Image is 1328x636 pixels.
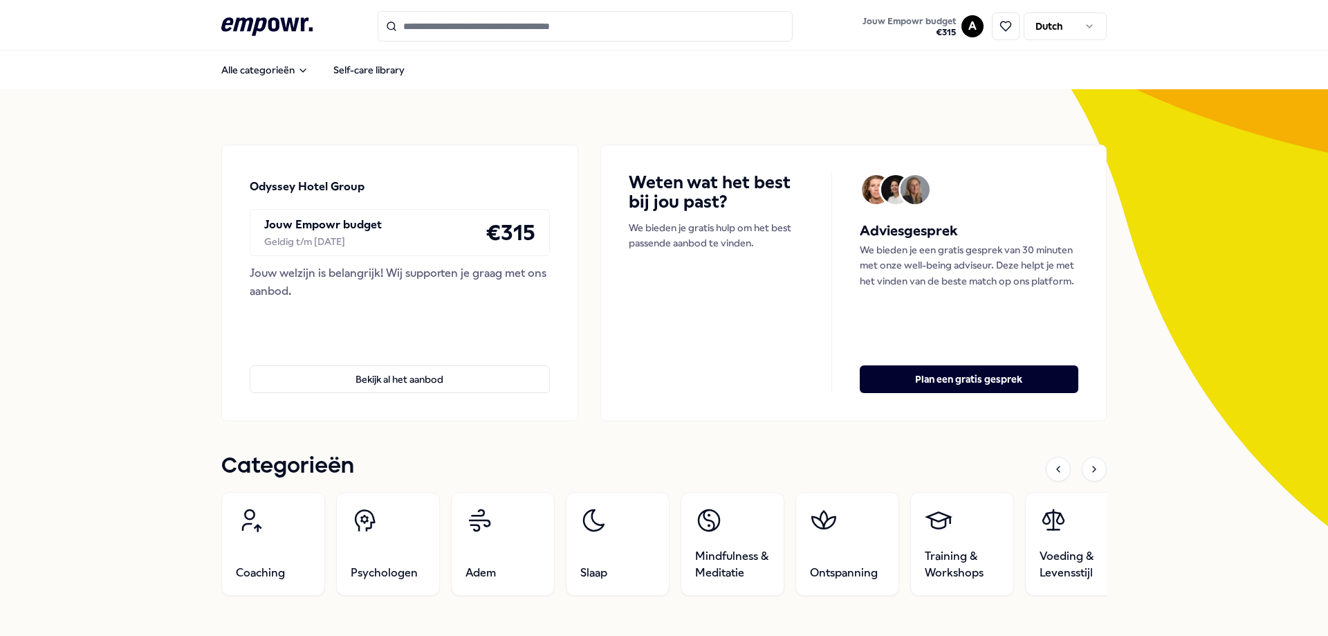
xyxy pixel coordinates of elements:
span: Jouw Empowr budget [863,16,956,27]
span: Coaching [236,565,285,581]
span: € 315 [863,27,956,38]
p: We bieden je gratis hulp om het best passende aanbod te vinden. [629,220,804,251]
input: Search for products, categories or subcategories [378,11,793,42]
span: Mindfulness & Meditatie [695,548,770,581]
p: We bieden je een gratis gesprek van 30 minuten met onze well-being adviseur. Deze helpt je met he... [860,242,1078,289]
h4: € 315 [486,215,535,250]
a: Slaap [566,492,670,596]
img: Avatar [881,175,910,204]
a: Coaching [221,492,325,596]
h5: Adviesgesprek [860,220,1078,242]
p: Odyssey Hotel Group [250,178,365,196]
button: Plan een gratis gesprek [860,365,1078,393]
span: Adem [465,565,496,581]
span: Ontspanning [810,565,878,581]
a: Voeding & Levensstijl [1025,492,1129,596]
div: Geldig t/m [DATE] [264,234,382,249]
a: Self-care library [322,56,416,84]
a: Training & Workshops [910,492,1014,596]
h4: Weten wat het best bij jou past? [629,173,804,212]
nav: Main [210,56,416,84]
span: Training & Workshops [925,548,999,581]
button: Alle categorieën [210,56,320,84]
a: Jouw Empowr budget€315 [857,12,961,41]
a: Ontspanning [795,492,899,596]
button: A [961,15,984,37]
span: Slaap [580,565,607,581]
button: Jouw Empowr budget€315 [860,13,959,41]
span: Psychologen [351,565,418,581]
a: Adem [451,492,555,596]
p: Jouw Empowr budget [264,216,382,234]
a: Mindfulness & Meditatie [681,492,784,596]
a: Psychologen [336,492,440,596]
h1: Categorieën [221,449,354,484]
div: Jouw welzijn is belangrijk! Wij supporten je graag met ons aanbod. [250,264,550,300]
img: Avatar [901,175,930,204]
span: Voeding & Levensstijl [1040,548,1114,581]
button: Bekijk al het aanbod [250,365,550,393]
a: Bekijk al het aanbod [250,343,550,393]
img: Avatar [862,175,891,204]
